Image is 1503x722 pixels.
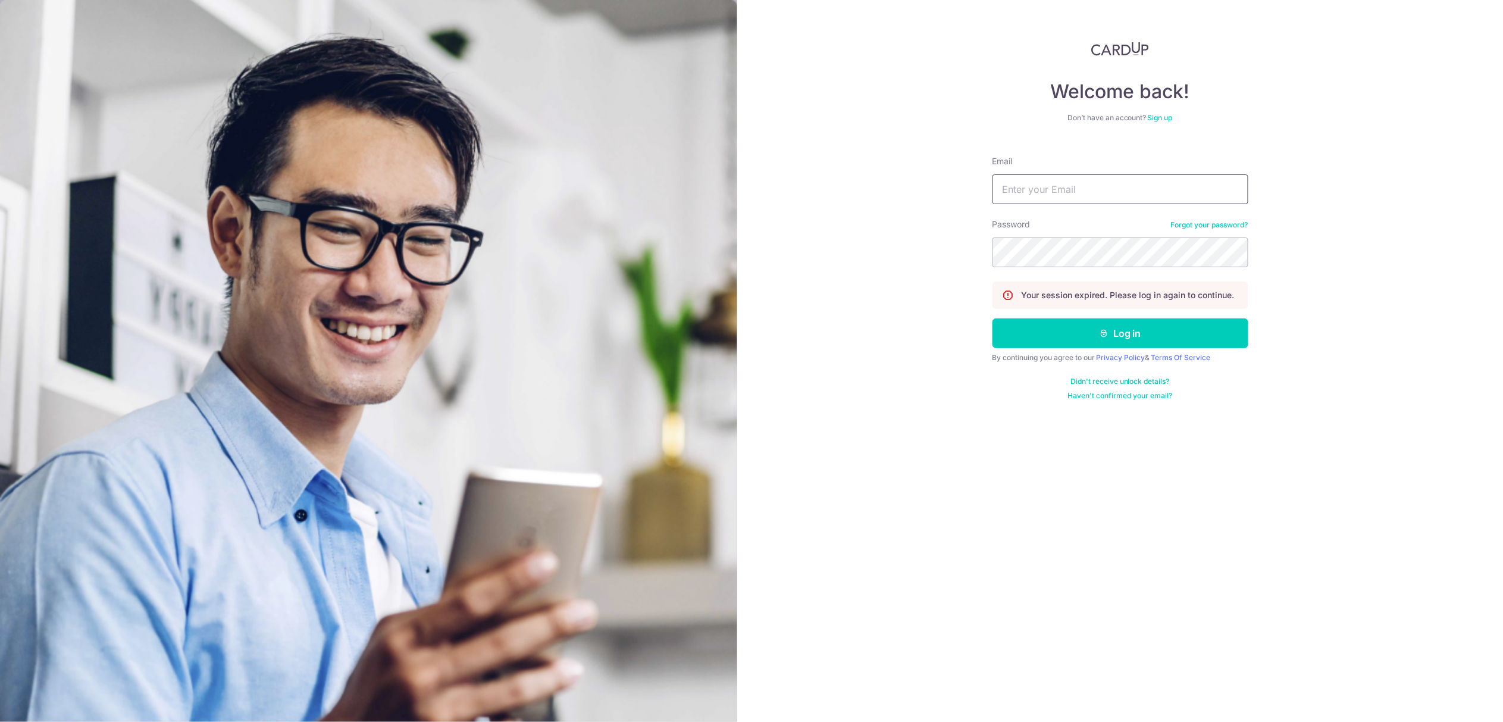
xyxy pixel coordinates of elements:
a: Haven't confirmed your email? [1068,391,1173,401]
div: Don’t have an account? [992,113,1248,123]
a: Privacy Policy [1097,353,1145,362]
img: CardUp Logo [1091,42,1150,56]
p: Your session expired. Please log in again to continue. [1022,289,1235,301]
a: Sign up [1148,113,1173,122]
label: Password [992,218,1031,230]
a: Terms Of Service [1151,353,1211,362]
div: By continuing you agree to our & [992,353,1248,362]
h4: Welcome back! [992,80,1248,104]
input: Enter your Email [992,174,1248,204]
label: Email [992,155,1013,167]
a: Forgot your password? [1171,220,1248,230]
button: Log in [992,318,1248,348]
a: Didn't receive unlock details? [1070,377,1170,386]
